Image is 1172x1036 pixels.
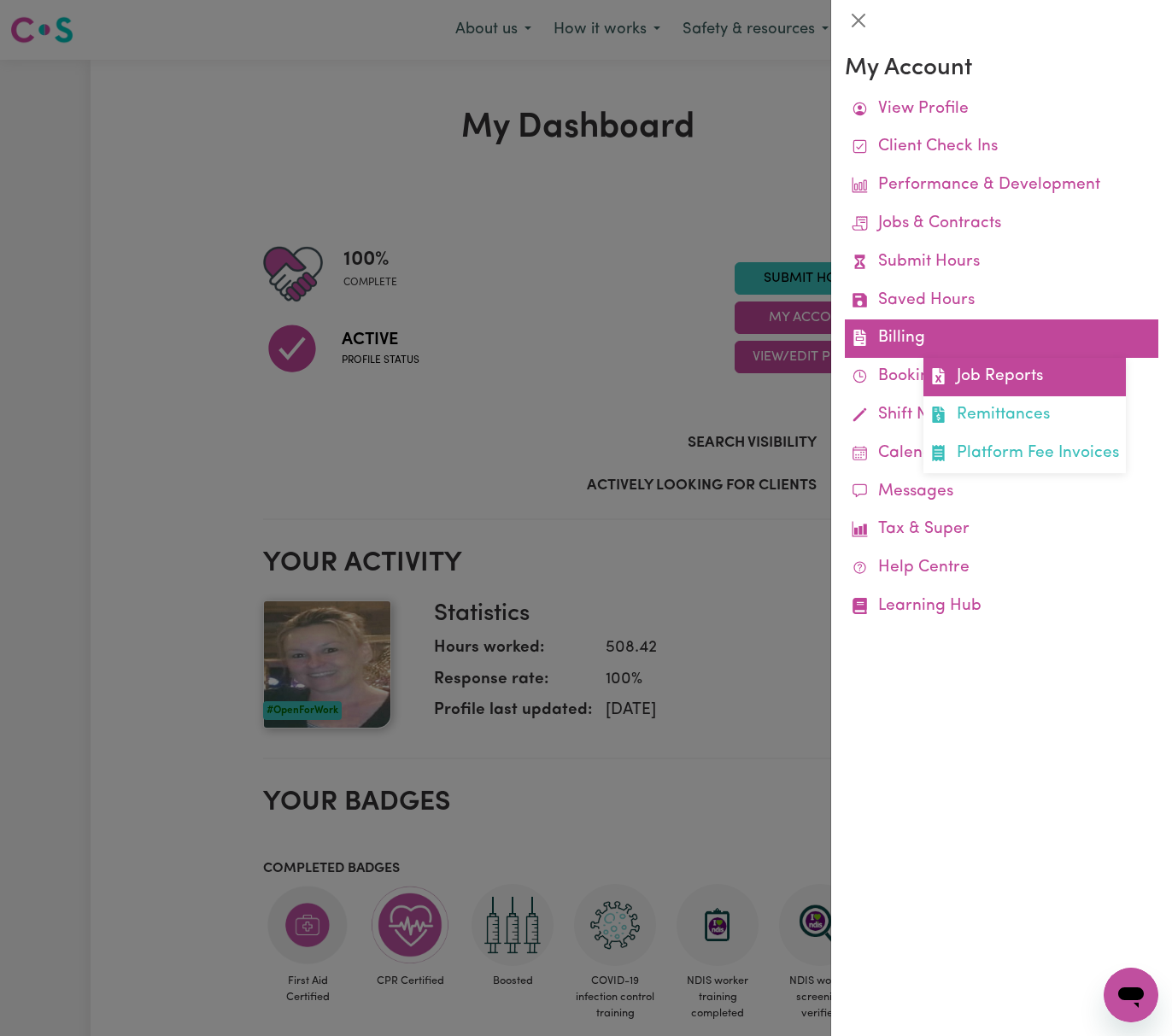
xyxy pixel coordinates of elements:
a: Calendar [845,435,1158,473]
a: Saved Hours [845,282,1158,320]
a: Submit Hours [845,243,1158,282]
a: Platform Fee Invoices [923,435,1126,473]
a: Client Check Ins [845,128,1158,167]
a: Messages [845,473,1158,512]
a: Learning Hub [845,588,1158,626]
button: Close [845,7,872,34]
a: View Profile [845,91,1158,129]
a: Remittances [923,396,1126,435]
a: Help Centre [845,549,1158,588]
a: Bookings [845,358,1158,396]
a: Performance & Development [845,167,1158,205]
a: Tax & Super [845,511,1158,549]
a: Shift Notes [845,396,1158,435]
h3: My Account [845,55,1158,84]
a: Job Reports [923,358,1126,396]
a: Jobs & Contracts [845,205,1158,243]
a: BillingJob ReportsRemittancesPlatform Fee Invoices [845,319,1158,358]
iframe: Button to launch messaging window [1104,968,1158,1022]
